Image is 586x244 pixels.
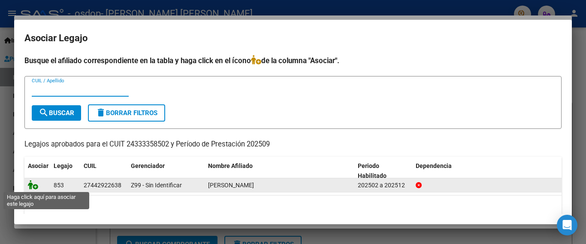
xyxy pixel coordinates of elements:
h4: Busque el afiliado correspondiente en la tabla y haga click en el ícono de la columna "Asociar". [24,55,562,66]
mat-icon: delete [96,107,106,118]
span: 853 [54,182,64,189]
mat-icon: search [39,107,49,118]
datatable-header-cell: Periodo Habilitado [354,157,412,185]
button: Buscar [32,105,81,121]
span: CUIL [84,162,97,169]
datatable-header-cell: Dependencia [412,157,562,185]
div: 1 registros [24,195,562,217]
span: Periodo Habilitado [358,162,387,179]
datatable-header-cell: Gerenciador [127,157,205,185]
span: Asociar [28,162,48,169]
datatable-header-cell: CUIL [80,157,127,185]
span: Buscar [39,109,74,117]
p: Legajos aprobados para el CUIT 24333358502 y Período de Prestación 202509 [24,139,562,150]
datatable-header-cell: Nombre Afiliado [205,157,354,185]
span: Borrar Filtros [96,109,157,117]
span: Nombre Afiliado [208,162,253,169]
div: 202502 a 202512 [358,180,409,190]
div: 27442922638 [84,180,121,190]
span: CASASOLA SELENE [208,182,254,189]
span: Legajo [54,162,72,169]
button: Borrar Filtros [88,104,165,122]
span: Dependencia [416,162,452,169]
datatable-header-cell: Asociar [24,157,50,185]
span: Gerenciador [131,162,165,169]
span: Z99 - Sin Identificar [131,182,182,189]
h2: Asociar Legajo [24,30,562,46]
div: Open Intercom Messenger [557,215,577,235]
datatable-header-cell: Legajo [50,157,80,185]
